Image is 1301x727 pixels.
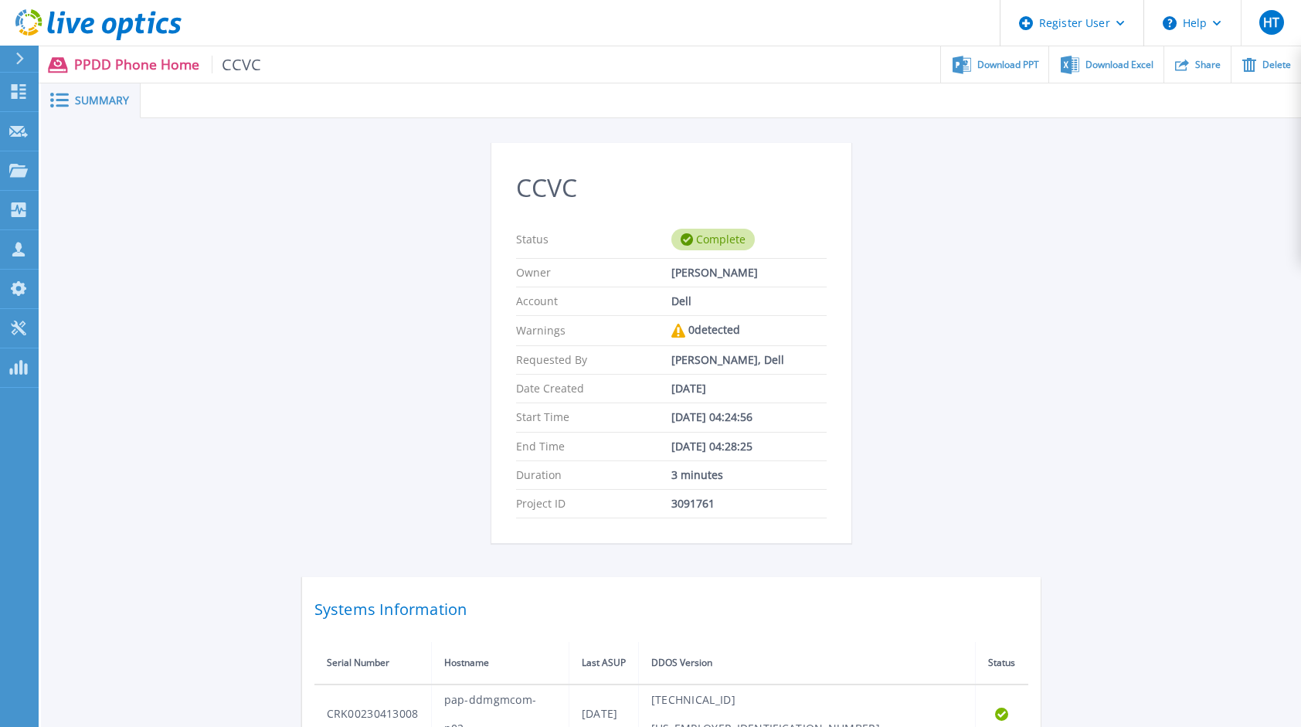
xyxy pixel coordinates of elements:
[74,56,262,73] p: PPDD Phone Home
[516,382,671,395] p: Date Created
[516,354,671,366] p: Requested By
[671,324,827,338] div: 0 detected
[1085,60,1153,70] span: Download Excel
[212,56,262,73] span: CCVC
[671,498,827,510] div: 3091761
[516,469,671,481] p: Duration
[75,95,129,106] span: Summary
[516,295,671,307] p: Account
[976,642,1028,685] th: Status
[671,229,755,250] div: Complete
[671,411,827,423] div: [DATE] 04:24:56
[516,174,827,202] h2: CCVC
[516,411,671,423] p: Start Time
[977,60,1039,70] span: Download PPT
[671,354,827,366] div: [PERSON_NAME], Dell
[671,382,827,395] div: [DATE]
[1195,60,1221,70] span: Share
[1262,60,1291,70] span: Delete
[671,295,827,307] div: Dell
[516,229,671,250] p: Status
[516,440,671,453] p: End Time
[671,469,827,481] div: 3 minutes
[516,324,671,338] p: Warnings
[516,267,671,279] p: Owner
[314,642,432,685] th: Serial Number
[1263,16,1279,29] span: HT
[431,642,569,685] th: Hostname
[671,440,827,453] div: [DATE] 04:28:25
[671,267,827,279] div: [PERSON_NAME]
[314,596,1028,623] h2: Systems Information
[569,642,638,685] th: Last ASUP
[516,498,671,510] p: Project ID
[638,642,976,685] th: DDOS Version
